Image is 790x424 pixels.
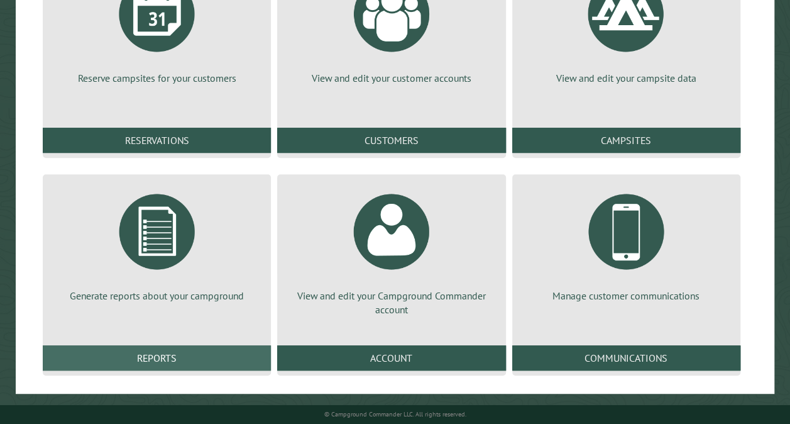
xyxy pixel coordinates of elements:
[292,184,490,317] a: View and edit your Campground Commander account
[43,345,271,371] a: Reports
[324,410,466,418] small: © Campground Commander LLC. All rights reserved.
[277,128,505,153] a: Customers
[292,289,490,317] p: View and edit your Campground Commander account
[43,128,271,153] a: Reservations
[527,184,725,303] a: Manage customer communications
[58,184,256,303] a: Generate reports about your campground
[512,128,740,153] a: Campsites
[292,71,490,85] p: View and edit your customer accounts
[277,345,505,371] a: Account
[58,289,256,303] p: Generate reports about your campground
[58,71,256,85] p: Reserve campsites for your customers
[512,345,740,371] a: Communications
[527,289,725,303] p: Manage customer communications
[527,71,725,85] p: View and edit your campsite data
